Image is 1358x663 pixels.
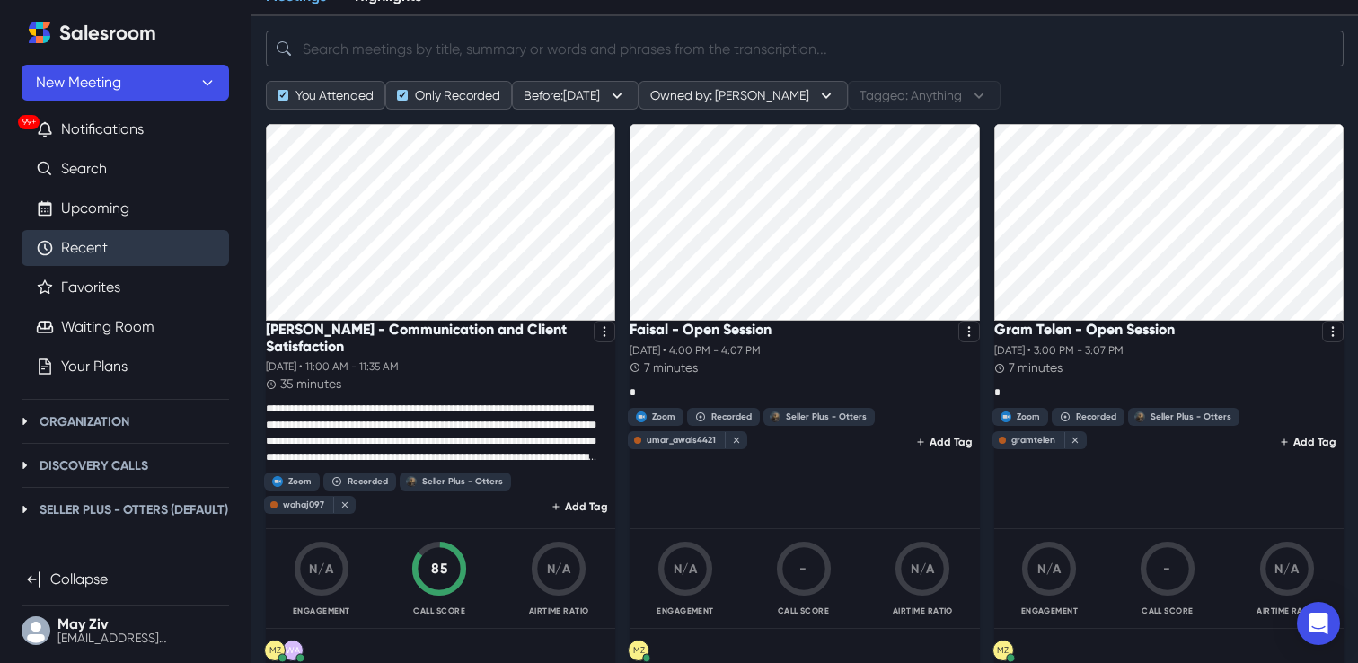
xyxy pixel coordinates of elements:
[288,476,312,487] div: Zoom
[59,22,156,45] h2: Salesroom
[61,158,107,180] a: Search
[385,81,512,110] button: Only Recorded
[309,561,333,577] span: N/A
[1274,431,1344,453] button: Add Tag
[22,111,229,147] button: 99+Notifications
[283,499,324,510] div: wahaj097
[630,321,772,338] p: Faisal - Open Session
[40,412,129,431] p: Organization
[647,435,716,446] div: umar_awais4421
[61,198,129,219] a: Upcoming
[1064,432,1082,448] button: close
[1151,411,1231,422] div: Seller Plus - Otters
[799,561,807,578] span: -
[61,316,154,338] a: Waiting Room
[1257,605,1317,617] p: Airtime Ratio
[547,561,571,577] span: N/A
[652,411,675,422] div: Zoom
[1011,435,1055,446] div: gramtelen
[14,411,36,432] button: Toggle Organization
[422,476,503,487] div: Seller Plus - Otters
[14,499,36,520] button: Toggle Seller Plus - Otters
[22,14,57,50] a: Home
[22,65,229,101] button: New Meeting
[512,81,639,110] button: Before:[DATE]
[1163,561,1171,578] span: -
[1021,605,1079,617] p: Engagement
[1322,321,1344,342] button: Options
[406,476,417,487] img: Seller Plus - Otters
[1297,602,1340,645] div: Open Intercom Messenger
[770,411,780,422] img: Seller Plus - Otters
[778,605,830,617] p: Call Score
[22,613,229,649] button: User menu
[786,411,867,422] div: Seller Plus - Otters
[674,561,698,577] span: N/A
[280,375,341,393] p: 35 minutes
[911,561,935,577] span: N/A
[594,321,615,342] button: Options
[40,456,148,475] p: Discovery Calls
[893,605,953,617] p: Airtime Ratio
[1017,411,1040,422] div: Zoom
[61,237,108,259] a: Recent
[293,605,350,617] p: Engagement
[266,358,615,375] p: [DATE] • 11:00 AM - 11:35 AM
[348,476,388,487] div: Recorded
[269,646,281,655] div: May Ziv
[657,605,714,617] p: Engagement
[286,646,300,655] div: Wahaj Arshad
[266,81,385,110] button: You Attended
[639,81,848,110] button: Owned by: [PERSON_NAME]
[1274,561,1299,577] span: N/A
[40,500,228,519] p: Seller Plus - Otters (Default)
[1142,605,1194,617] p: Call Score
[14,455,36,476] button: Toggle Discovery Calls
[529,605,589,617] p: Airtime Ratio
[910,431,980,453] button: Add Tag
[333,497,351,513] button: close
[958,321,980,342] button: Options
[61,277,120,298] a: Favorites
[1134,411,1145,422] img: Seller Plus - Otters
[630,342,979,358] p: [DATE] • 4:00 PM - 4:07 PM
[61,356,128,377] a: Your Plans
[848,81,1001,110] button: Tagged: Anything
[711,411,752,422] div: Recorded
[266,321,586,355] p: [PERSON_NAME] - Communication and Client Satisfaction
[994,321,1175,338] p: Gram Telen - Open Session
[410,559,468,579] div: 85
[994,342,1344,358] p: [DATE] • 3:00 PM - 3:07 PM
[545,496,615,517] button: Add Tag
[633,646,645,655] div: May Ziv
[997,646,1009,655] div: May Ziv
[266,31,1344,66] input: Search meetings by title, summary or words and phrases from the transcription...
[725,432,743,448] button: close
[22,561,229,597] button: Collapse
[1076,411,1116,422] div: Recorded
[1037,561,1062,577] span: N/A
[644,358,698,377] p: 7 minutes
[1009,358,1063,377] p: 7 minutes
[50,569,108,590] p: Collapse
[413,605,465,617] p: Call Score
